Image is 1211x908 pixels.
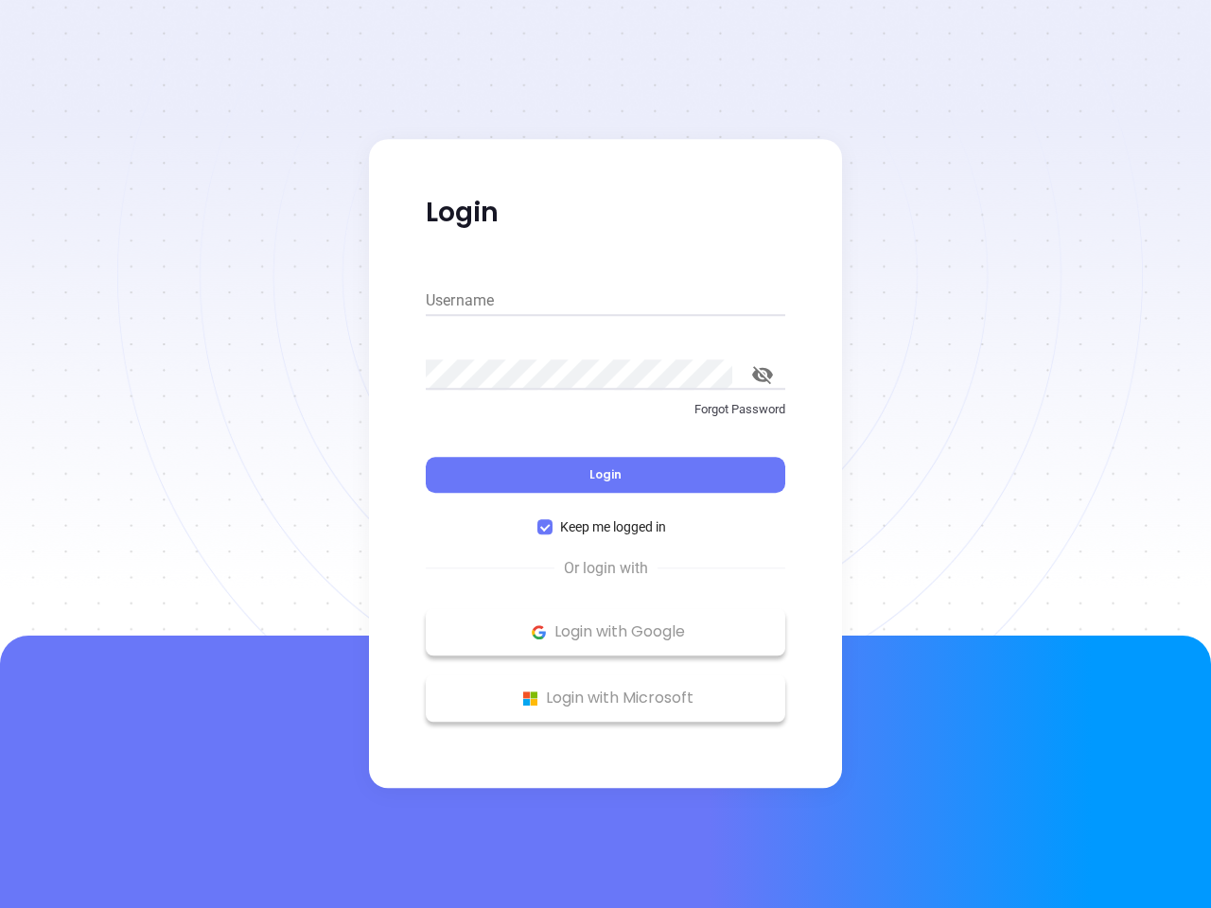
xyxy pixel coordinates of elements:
span: Keep me logged in [553,516,674,537]
span: Or login with [554,557,658,580]
p: Forgot Password [426,400,785,419]
p: Login with Google [435,618,776,646]
button: toggle password visibility [740,352,785,397]
button: Microsoft Logo Login with Microsoft [426,674,785,722]
img: Microsoft Logo [518,687,542,710]
span: Login [589,466,622,482]
button: Login [426,457,785,493]
a: Forgot Password [426,400,785,434]
p: Login [426,196,785,230]
button: Google Logo Login with Google [426,608,785,655]
img: Google Logo [527,620,551,644]
p: Login with Microsoft [435,684,776,712]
